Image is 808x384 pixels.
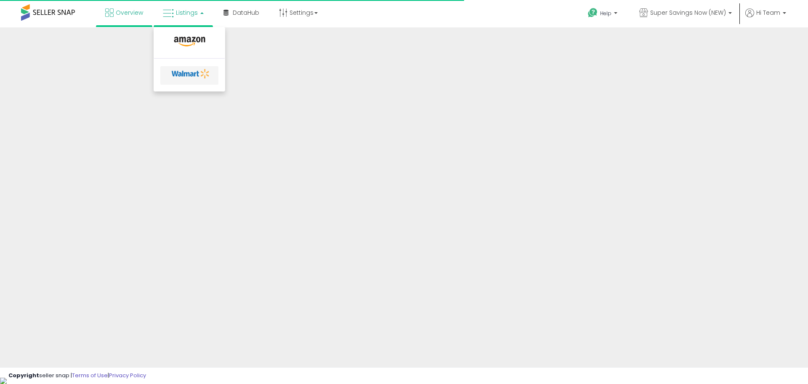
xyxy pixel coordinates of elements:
[116,8,143,17] span: Overview
[72,371,108,379] a: Terms of Use
[600,10,611,17] span: Help
[587,8,598,18] i: Get Help
[650,8,726,17] span: Super Savings Now (NEW)
[581,1,626,27] a: Help
[233,8,259,17] span: DataHub
[8,371,39,379] strong: Copyright
[8,372,146,380] div: seller snap | |
[756,8,780,17] span: Hi Team
[745,8,786,27] a: Hi Team
[109,371,146,379] a: Privacy Policy
[176,8,198,17] span: Listings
